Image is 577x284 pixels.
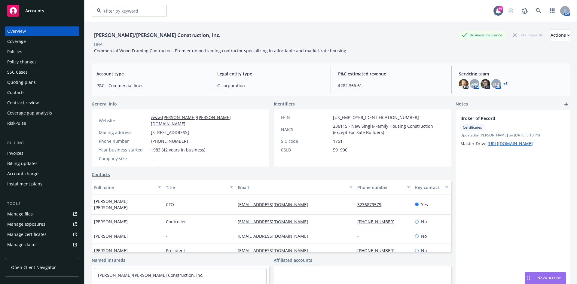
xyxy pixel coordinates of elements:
span: Accounts [25,8,44,13]
div: Installment plans [7,179,42,189]
div: Manage BORs [7,250,35,260]
div: FEIN [281,114,331,121]
span: - [166,233,167,239]
a: Billing updates [5,159,79,168]
span: General info [92,101,117,107]
a: Manage certificates [5,230,79,239]
a: [EMAIL_ADDRESS][DOMAIN_NAME] [238,202,313,207]
div: Contacts [7,88,25,97]
div: Year business started [99,147,148,153]
img: photo [481,79,490,89]
a: [PERSON_NAME]/[PERSON_NAME] Construction, Inc. [98,272,203,278]
div: RiskPulse [7,118,26,128]
span: Servicing team [459,71,565,77]
a: +5 [503,82,508,86]
span: P&C estimated revenue [338,71,444,77]
a: Policies [5,47,79,56]
div: DBA: - [94,41,105,47]
a: Search [533,5,545,17]
a: Manage exposures [5,219,79,229]
input: Filter by keyword [102,8,154,14]
div: SIC code [281,138,331,144]
span: President [166,247,185,254]
a: Coverage [5,37,79,46]
a: [PHONE_NUMBER] [357,248,399,253]
div: Overview [7,26,26,36]
a: www.[PERSON_NAME]/[PERSON_NAME][DOMAIN_NAME] [151,115,231,127]
div: Company size [99,155,148,162]
span: P&C - Commercial lines [96,82,203,89]
span: No [421,247,427,254]
a: Overview [5,26,79,36]
span: Account type [96,71,203,77]
a: [EMAIL_ADDRESS][DOMAIN_NAME] [238,233,313,239]
span: Nova Assist [537,275,561,280]
a: Invoices [5,148,79,158]
a: RiskPulse [5,118,79,128]
a: SSC Cases [5,67,79,77]
span: Controller [166,218,186,225]
span: [STREET_ADDRESS] [151,129,189,136]
span: Identifiers [274,101,295,107]
div: Contract review [7,98,39,108]
span: [PHONE_NUMBER] [151,138,188,144]
div: Manage claims [7,240,38,249]
span: [PERSON_NAME] [PERSON_NAME] [94,198,161,211]
div: SSC Cases [7,67,28,77]
img: photo [459,79,469,89]
span: Notes [456,101,468,108]
div: Account charges [7,169,41,179]
a: Coverage gap analysis [5,108,79,118]
div: Coverage [7,37,26,46]
span: CFO [166,201,174,208]
p: Master Drive: [460,140,565,147]
div: Business Insurance [459,31,505,39]
a: [EMAIL_ADDRESS][DOMAIN_NAME] [238,248,313,253]
span: Open Client Navigator [11,264,56,270]
a: Account charges [5,169,79,179]
button: Full name [92,180,163,194]
div: Drag to move [525,272,533,284]
div: Mailing address [99,129,148,136]
a: [PHONE_NUMBER] [357,219,399,224]
a: 3236879579 [357,202,386,207]
span: Updated by [PERSON_NAME] on [DATE] 5:10 PM [460,133,565,138]
a: Manage claims [5,240,79,249]
a: add [563,101,570,108]
button: Key contact [413,180,451,194]
div: Title [166,184,226,191]
a: Manage files [5,209,79,219]
button: Email [235,180,355,194]
a: Affiliated accounts [274,257,312,263]
div: Key contact [415,184,442,191]
div: Total Rewards [510,31,546,39]
a: Accounts [5,2,79,19]
div: Policies [7,47,22,56]
span: [PERSON_NAME] [94,233,128,239]
button: Title [163,180,235,194]
a: [EMAIL_ADDRESS][DOMAIN_NAME] [238,219,313,224]
div: Full name [94,184,154,191]
div: Billing [5,140,79,146]
div: Manage files [7,209,33,219]
div: Tools [5,201,79,207]
div: Manage exposures [7,219,45,229]
span: C-corporation [217,82,323,89]
div: Phone number [99,138,148,144]
div: Website [99,118,148,124]
div: Billing updates [7,159,38,168]
span: $282,366.61 [338,82,444,89]
div: 56 [498,6,503,11]
span: AW [471,81,478,87]
span: [US_EMPLOYER_IDENTIFICATION_NUMBER] [333,114,419,121]
div: Broker of RecordCertificatesUpdatedby [PERSON_NAME] on [DATE] 5:10 PMMaster Drive:[URL][DOMAIN_NAME] [456,110,570,151]
span: Certificates [463,125,482,130]
button: Nova Assist [525,272,566,284]
button: Actions [551,29,570,41]
span: No [421,218,427,225]
a: - [357,233,364,239]
button: Phone number [355,180,412,194]
div: Manage certificates [7,230,47,239]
